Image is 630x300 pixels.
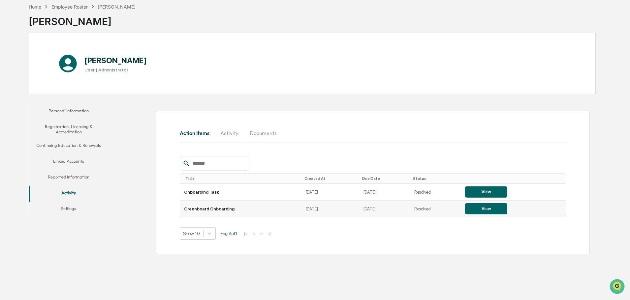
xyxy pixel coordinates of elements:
button: Reported Information [29,170,108,186]
td: Resolved [410,201,461,217]
iframe: Open customer support [609,278,627,296]
button: > [258,231,265,236]
td: Onboarding Task [180,184,302,201]
button: Documents [244,125,282,141]
div: Toggle SortBy [362,176,408,181]
span: Attestations [54,83,82,90]
button: |< [242,231,250,236]
button: Activity [215,125,244,141]
button: Activity [29,186,108,202]
div: [PERSON_NAME] [98,4,136,10]
button: Start new chat [112,52,120,60]
td: [DATE] [302,201,360,217]
button: Continuing Education & Renewals [29,139,108,154]
div: 🔎 [7,96,12,101]
button: View [465,186,507,198]
div: Toggle SortBy [304,176,357,181]
div: We're available if you need us! [22,57,83,62]
div: [PERSON_NAME] [29,10,136,27]
div: secondary tabs example [29,104,108,218]
p: How can we help? [7,14,120,24]
div: Employee Roster [51,4,88,10]
div: secondary tabs example [180,125,566,141]
td: Resolved [410,184,461,201]
a: 🗄️Attestations [45,80,84,92]
td: [DATE] [302,184,360,201]
button: >| [266,231,273,236]
div: Toggle SortBy [413,176,458,181]
div: 🖐️ [7,84,12,89]
span: Preclearance [13,83,43,90]
td: Greenboard Onboarding [180,201,302,217]
td: [DATE] [360,184,410,201]
span: Pylon [66,112,80,117]
span: Page 1 of 1 [221,231,237,236]
span: Data Lookup [13,95,42,102]
h1: [PERSON_NAME] [84,56,147,65]
button: View [465,203,507,214]
a: 🖐️Preclearance [4,80,45,92]
div: 🗄️ [48,84,53,89]
div: Start new chat [22,50,108,57]
a: Powered byPylon [47,111,80,117]
button: Registration, Licensing & Accreditation [29,120,108,139]
button: Personal Information [29,104,108,120]
img: 1746055101610-c473b297-6a78-478c-a979-82029cc54cd1 [7,50,18,62]
td: [DATE] [360,201,410,217]
button: Settings [29,202,108,218]
button: < [251,231,257,236]
div: Toggle SortBy [466,176,563,181]
div: Toggle SortBy [185,176,299,181]
input: Clear [17,30,109,37]
h3: User | Administrator [84,67,147,72]
a: View [465,206,507,211]
button: Linked Accounts [29,154,108,170]
a: View [465,189,507,194]
a: 🔎Data Lookup [4,93,44,105]
button: Action Items [180,125,215,141]
div: Home [29,4,41,10]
